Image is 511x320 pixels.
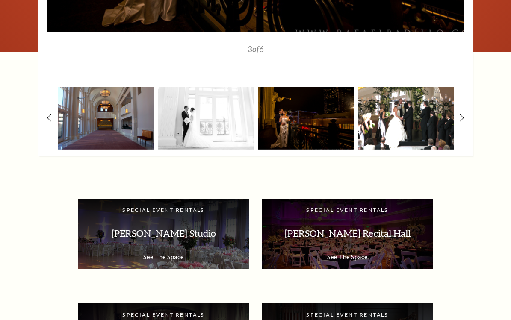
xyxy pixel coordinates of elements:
p: [PERSON_NAME] Recital Hall [271,220,425,247]
p: Special Event Rentals [87,312,241,318]
p: Special Event Rentals [87,207,241,214]
p: See The Space [87,253,241,261]
p: Special Event Rentals [271,312,425,318]
a: Special Event Rentals [PERSON_NAME] Studio See The Space [78,199,249,269]
p: Special Event Rentals [271,207,425,214]
a: Special Event Rentals [PERSON_NAME] Recital Hall See The Space [262,199,433,269]
img: mezz_1_image-gallery-block_980x642.jpg [58,87,154,150]
img: mezzlobby1_image-gallery-block_980x642.jpg [158,87,254,150]
p: 3 6 [91,45,420,53]
p: See The Space [271,253,425,261]
span: of [252,44,259,54]
img: mezzlobby2_image-gallery-block_980x642.jpg [258,87,354,150]
img: mezzlobby3_image-gallery-block_980x642.jpg [358,87,454,150]
p: [PERSON_NAME] Studio [87,220,241,247]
